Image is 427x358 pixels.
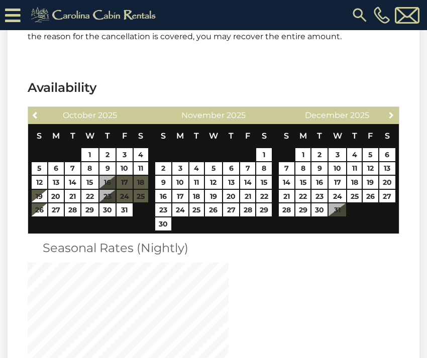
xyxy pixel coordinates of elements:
a: 19 [205,190,222,203]
span: Thursday [229,131,234,141]
span: Previous [32,111,40,119]
a: 27 [48,203,64,216]
a: 26 [363,190,378,203]
a: 30 [155,217,171,230]
a: 24 [329,190,346,203]
a: 31 [117,203,133,216]
span: Saturday [262,131,267,141]
a: 2 [99,148,116,161]
a: 30 [99,203,116,216]
a: 29 [81,203,98,216]
a: 16 [155,190,171,203]
a: 7 [240,162,255,175]
a: 17 [172,190,188,203]
a: Previous [29,108,42,121]
a: 10 [172,176,188,189]
a: 15 [295,176,311,189]
a: 18 [189,190,204,203]
a: 9 [155,176,171,189]
a: 28 [65,203,80,216]
span: October [63,110,96,120]
a: 21 [279,190,294,203]
a: 20 [223,190,239,203]
a: 28 [240,203,255,216]
a: 3 [329,148,346,161]
a: 3 [172,162,188,175]
a: 27 [379,190,395,203]
span: December [305,110,348,120]
a: 12 [363,162,378,175]
a: 13 [223,176,239,189]
a: 25 [347,190,362,203]
a: 10 [329,162,346,175]
img: search-regular.svg [351,6,369,24]
a: 24 [172,203,188,216]
a: 13 [379,162,395,175]
span: 2025 [350,110,369,120]
a: 6 [48,162,64,175]
a: 7 [279,162,294,175]
a: 7 [65,162,80,175]
h3: Availability [28,79,399,96]
a: 20 [48,190,64,203]
a: 5 [205,162,222,175]
a: 15 [256,176,271,189]
span: Tuesday [317,131,322,141]
a: 12 [32,176,47,189]
a: 20 [379,176,395,189]
a: 8 [295,162,311,175]
a: 4 [347,148,362,161]
a: 6 [379,148,395,161]
a: 11 [189,176,204,189]
h3: Seasonal Rates (Nightly) [35,239,392,257]
a: 13 [48,176,64,189]
a: 14 [279,176,294,189]
span: Saturday [138,131,143,141]
a: 14 [65,176,80,189]
span: Sunday [37,131,42,141]
span: Monday [176,131,184,141]
a: 12 [205,176,222,189]
span: November [181,110,225,120]
a: 6 [223,162,239,175]
a: 18 [347,176,362,189]
a: 27 [223,203,239,216]
a: 4 [189,162,204,175]
a: 22 [81,190,98,203]
span: Friday [245,131,250,141]
a: 3 [117,148,133,161]
a: 1 [256,148,271,161]
a: 30 [311,203,328,216]
a: 21 [240,190,255,203]
span: Wednesday [333,131,342,141]
span: Wednesday [85,131,94,141]
a: 2 [311,148,328,161]
a: 11 [347,162,362,175]
span: Tuesday [70,131,75,141]
a: 29 [295,203,311,216]
a: 26 [32,203,47,216]
a: 29 [256,203,271,216]
a: 23 [155,203,171,216]
a: 17 [329,176,346,189]
a: 9 [99,162,116,175]
span: Friday [368,131,373,141]
a: 8 [256,162,271,175]
a: 5 [32,162,47,175]
span: Monday [299,131,307,141]
a: 19 [32,190,47,203]
a: 4 [134,148,148,161]
a: 26 [205,203,222,216]
a: 23 [311,190,328,203]
span: Thursday [105,131,110,141]
span: Friday [122,131,127,141]
a: 8 [81,162,98,175]
span: 2025 [227,110,246,120]
a: [PHONE_NUMBER] [371,7,392,24]
span: Tuesday [194,131,199,141]
span: Sunday [284,131,289,141]
span: 2025 [98,110,117,120]
a: 11 [134,162,148,175]
a: 5 [363,148,378,161]
span: Wednesday [209,131,218,141]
